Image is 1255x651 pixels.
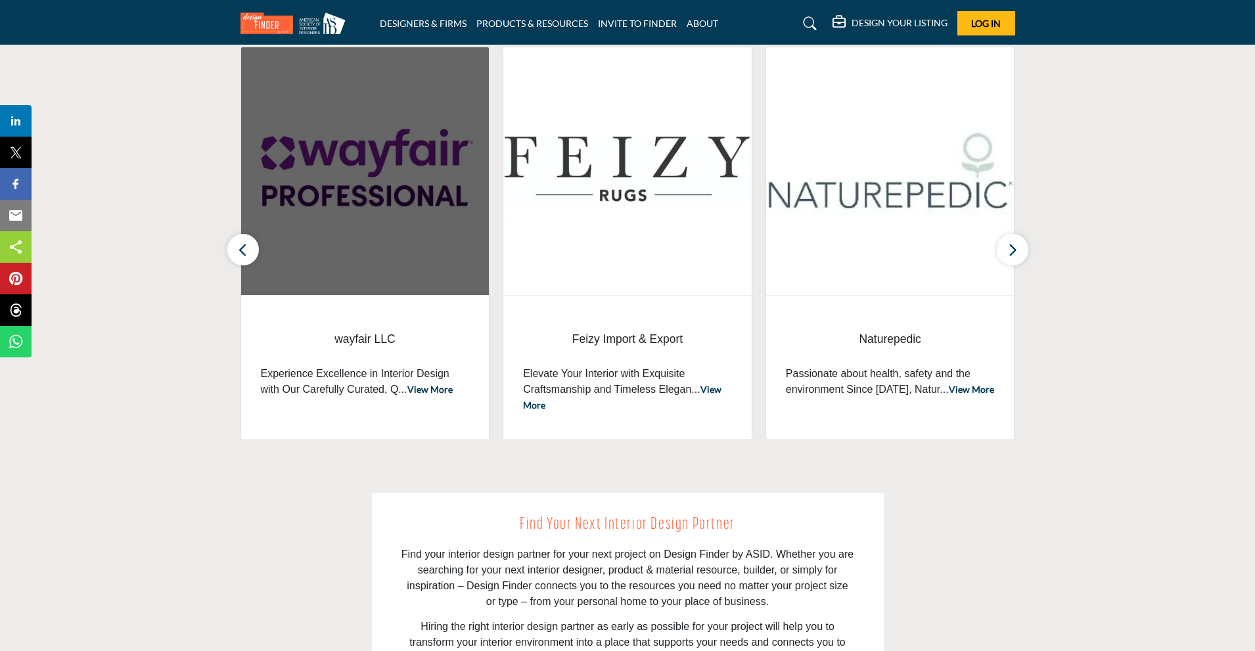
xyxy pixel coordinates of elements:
[241,47,490,295] img: wayfair LLC
[261,330,470,348] span: wayfair LLC
[261,322,470,357] a: wayfair LLC
[476,18,588,29] a: PRODUCTS & RESOURCES
[687,18,718,29] a: ABOUT
[786,366,995,397] p: Passionate about health, safety and the environment Since [DATE], Natur...
[766,47,1015,295] img: Naturepedic
[786,322,995,357] a: Naturepedic
[786,330,995,348] span: Naturepedic
[957,11,1015,35] button: Log In
[949,384,994,395] a: View More
[852,17,947,29] h5: DESIGN YOUR LISTING
[523,366,732,413] p: Elevate Your Interior with Exquisite Craftsmanship and Timeless Elegan...
[240,12,352,34] img: Site Logo
[261,366,470,397] p: Experience Excellence in Interior Design with Our Carefully Curated, Q...
[401,512,854,537] h2: Find Your Next Interior Design Partner
[407,384,453,395] a: View More
[790,13,825,34] a: Search
[833,16,947,32] div: DESIGN YOUR LISTING
[598,18,677,29] a: INVITE TO FINDER
[401,547,854,610] p: Find your interior design partner for your next project on Design Finder by ASID. Whether you are...
[971,18,1001,29] span: Log In
[523,322,732,357] a: Feizy Import & Export
[503,47,752,295] img: Feizy Import & Export
[380,18,467,29] a: DESIGNERS & FIRMS
[523,330,732,348] span: Feizy Import & Export
[523,384,721,411] a: View More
